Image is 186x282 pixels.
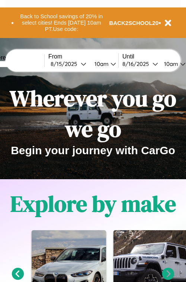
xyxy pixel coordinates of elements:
div: 10am [160,60,180,67]
div: 8 / 16 / 2025 [122,60,153,67]
button: 8/15/2025 [48,60,89,68]
button: Back to School savings of 20% in select cities! Ends [DATE] 10am PT.Use code: [14,11,109,34]
button: 10am [89,60,118,68]
div: 8 / 15 / 2025 [51,60,81,67]
label: From [48,53,118,60]
div: 10am [91,60,110,67]
h1: Explore by make [10,188,176,219]
b: BACK2SCHOOL20 [109,20,159,26]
